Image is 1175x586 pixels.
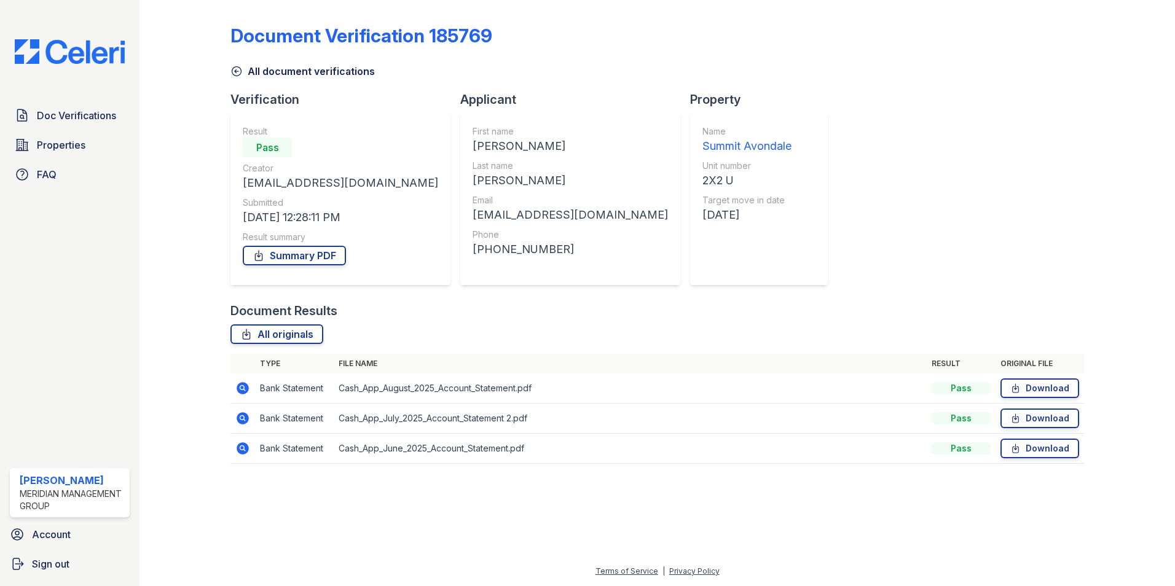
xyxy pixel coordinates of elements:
[1000,439,1079,458] a: Download
[932,382,991,394] div: Pass
[460,91,690,108] div: Applicant
[255,404,334,434] td: Bank Statement
[10,162,130,187] a: FAQ
[473,160,668,172] div: Last name
[243,231,438,243] div: Result summary
[473,229,668,241] div: Phone
[20,473,125,488] div: [PERSON_NAME]
[243,162,438,174] div: Creator
[662,566,665,576] div: |
[702,206,792,224] div: [DATE]
[996,354,1084,373] th: Original file
[37,167,57,182] span: FAQ
[243,209,438,226] div: [DATE] 12:28:11 PM
[595,566,658,576] a: Terms of Service
[473,194,668,206] div: Email
[5,552,135,576] a: Sign out
[5,39,135,64] img: CE_Logo_Blue-a8612792a0a2168367f1c8372b55b34899dd931a85d93a1a3d3e32e68fde9ad4.png
[473,125,668,138] div: First name
[702,138,792,155] div: Summit Avondale
[702,194,792,206] div: Target move in date
[690,91,838,108] div: Property
[230,302,337,319] div: Document Results
[37,108,116,123] span: Doc Verifications
[230,91,460,108] div: Verification
[230,64,375,79] a: All document verifications
[255,354,334,373] th: Type
[243,197,438,209] div: Submitted
[702,125,792,155] a: Name Summit Avondale
[32,557,69,571] span: Sign out
[473,241,668,258] div: [PHONE_NUMBER]
[932,442,991,455] div: Pass
[334,434,927,464] td: Cash_App_June_2025_Account_Statement.pdf
[243,138,292,157] div: Pass
[255,434,334,464] td: Bank Statement
[334,404,927,434] td: Cash_App_July_2025_Account_Statement 2.pdf
[10,103,130,128] a: Doc Verifications
[5,522,135,547] a: Account
[32,527,71,542] span: Account
[334,354,927,373] th: File name
[334,373,927,404] td: Cash_App_August_2025_Account_Statement.pdf
[1123,537,1163,574] iframe: chat widget
[243,125,438,138] div: Result
[10,133,130,157] a: Properties
[37,138,85,152] span: Properties
[1000,378,1079,398] a: Download
[702,160,792,172] div: Unit number
[927,354,996,373] th: Result
[243,174,438,192] div: [EMAIL_ADDRESS][DOMAIN_NAME]
[1000,408,1079,428] a: Download
[473,172,668,189] div: [PERSON_NAME]
[243,246,346,265] a: Summary PDF
[473,206,668,224] div: [EMAIL_ADDRESS][DOMAIN_NAME]
[20,488,125,512] div: Meridian Management Group
[702,125,792,138] div: Name
[230,25,492,47] div: Document Verification 185769
[669,566,720,576] a: Privacy Policy
[932,412,991,424] div: Pass
[255,373,334,404] td: Bank Statement
[230,324,323,344] a: All originals
[702,172,792,189] div: 2X2 U
[473,138,668,155] div: [PERSON_NAME]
